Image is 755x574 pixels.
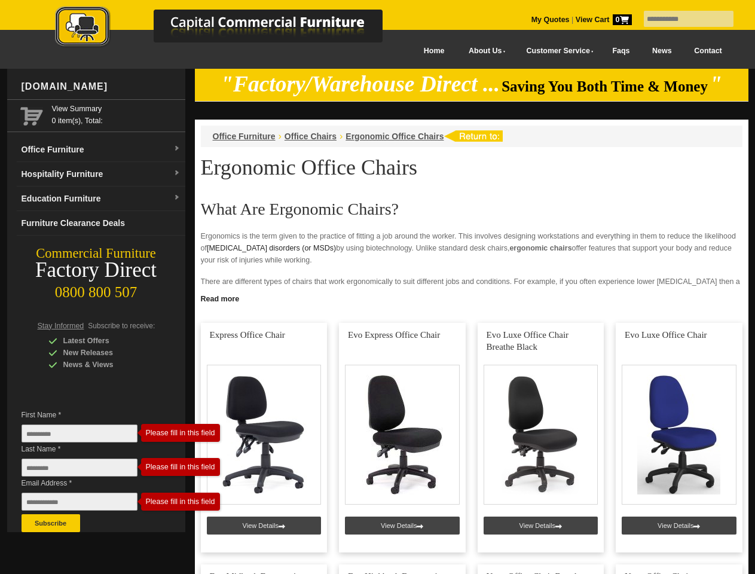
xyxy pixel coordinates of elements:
[17,69,185,105] div: [DOMAIN_NAME]
[195,290,748,305] a: Click to read more
[279,130,282,142] li: ›
[48,335,162,347] div: Latest Offers
[17,211,185,236] a: Furniture Clearance Deals
[201,276,742,300] p: There are different types of chairs that work ergonomically to suit different jobs and conditions...
[88,322,155,330] span: Subscribe to receive:
[641,38,683,65] a: News
[201,230,742,266] p: Ergonomics is the term given to the practice of fitting a job around the worker. This involves de...
[509,244,571,252] strong: ergonomic chairs
[340,130,343,142] li: ›
[48,347,162,359] div: New Releases
[213,132,276,141] a: Office Furniture
[683,38,733,65] a: Contact
[601,38,641,65] a: Faqs
[173,145,181,152] img: dropdown
[22,6,441,50] img: Capital Commercial Furniture Logo
[52,103,181,115] a: View Summary
[17,138,185,162] a: Office Furnituredropdown
[613,14,632,25] span: 0
[22,514,80,532] button: Subscribe
[201,200,742,218] h2: What Are Ergonomic Chairs?
[444,130,503,142] img: return to
[7,245,185,262] div: Commercial Furniture
[48,359,162,371] div: News & Views
[207,244,336,252] a: [MEDICAL_DATA] disorders (or MSDs)
[285,132,337,141] a: Office Chairs
[221,72,500,96] em: "Factory/Warehouse Direct ...
[22,477,155,489] span: Email Address *
[52,103,181,125] span: 0 item(s), Total:
[146,497,215,506] div: Please fill in this field
[7,278,185,301] div: 0800 800 507
[346,132,444,141] a: Ergonomic Office Chairs
[17,187,185,211] a: Education Furnituredropdown
[146,429,215,437] div: Please fill in this field
[22,409,155,421] span: First Name *
[22,6,441,53] a: Capital Commercial Furniture Logo
[17,162,185,187] a: Hospitality Furnituredropdown
[22,443,155,455] span: Last Name *
[22,493,137,511] input: Email Address *
[201,156,742,179] h1: Ergonomic Office Chairs
[456,38,513,65] a: About Us
[22,459,137,477] input: Last Name *
[22,425,137,442] input: First Name *
[146,463,215,471] div: Please fill in this field
[173,170,181,177] img: dropdown
[173,194,181,201] img: dropdown
[7,262,185,279] div: Factory Direct
[513,38,601,65] a: Customer Service
[576,16,632,24] strong: View Cart
[531,16,570,24] a: My Quotes
[502,78,708,94] span: Saving You Both Time & Money
[710,72,722,96] em: "
[573,16,631,24] a: View Cart0
[38,322,84,330] span: Stay Informed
